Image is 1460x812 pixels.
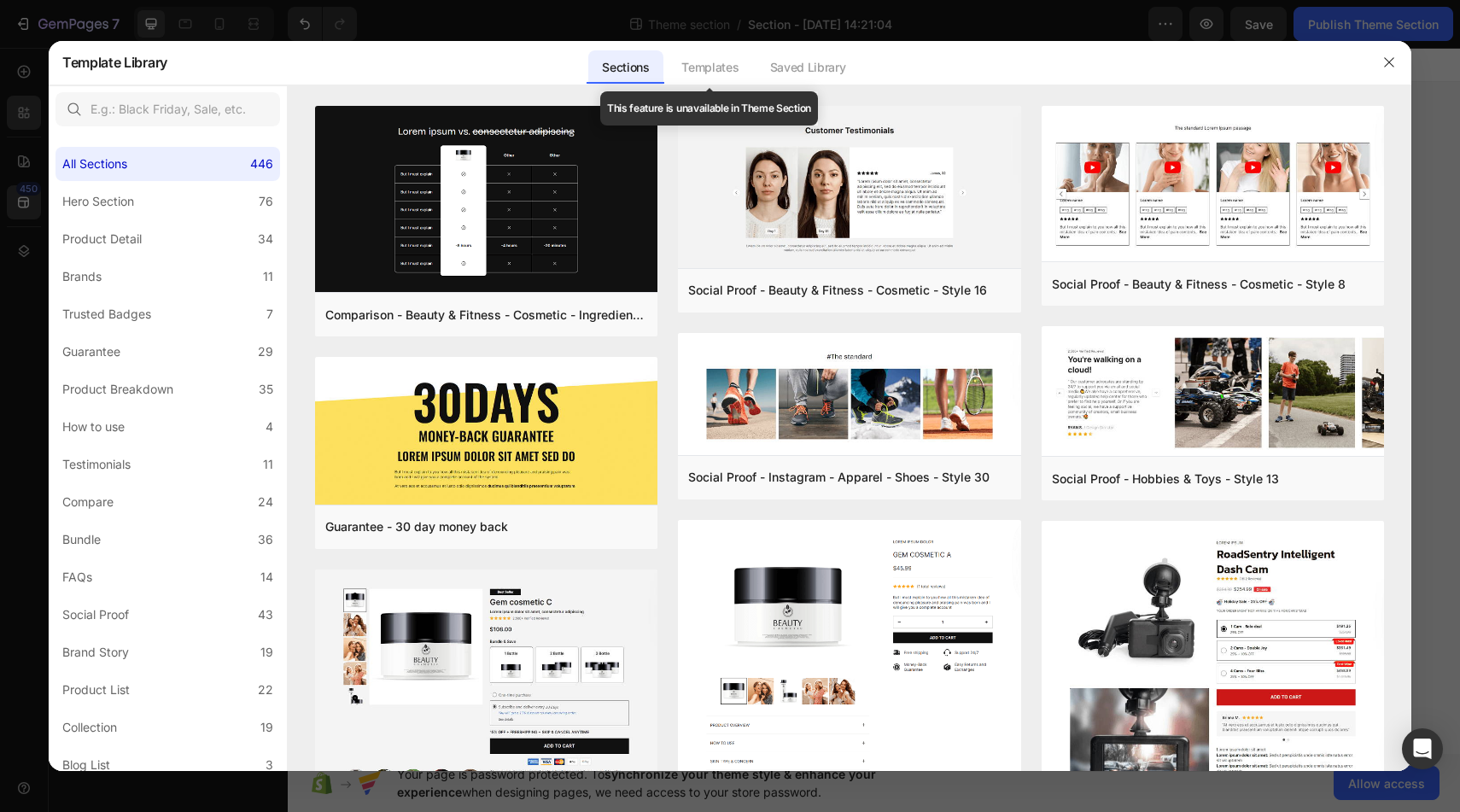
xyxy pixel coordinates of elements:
[62,304,151,324] div: Trusted Badges
[552,372,620,397] div: Get started
[266,417,273,437] div: 4
[62,342,120,362] div: Guarantee
[315,106,657,296] img: c19.png
[88,296,1085,349] div: This is your text block. Click to edit and make it your own. Share your product's story or servic...
[62,379,173,400] div: Product Breakdown
[250,154,273,174] div: 446
[62,266,102,287] div: Brands
[61,61,1113,574] div: Background Image
[62,755,110,775] div: Blog List
[688,280,987,301] div: Social Proof - Beauty & Fitness - Cosmetic - Style 16
[756,50,860,85] div: Saved Library
[62,454,131,475] div: Testimonials
[588,50,663,85] div: Sections
[62,529,101,550] div: Bundle
[259,379,273,400] div: 35
[668,50,752,85] div: Templates
[266,755,273,775] div: 3
[1042,326,1384,459] img: sp13.png
[263,266,273,287] div: 11
[259,191,273,212] div: 76
[88,228,1085,283] h2: Rich Text Editor. Editing area: main
[258,492,273,512] div: 24
[688,467,990,488] div: Social Proof - Instagram - Apparel - Shoes - Style 30
[62,229,142,249] div: Product Detail
[678,333,1020,459] img: sp30.png
[62,717,117,738] div: Collection
[1402,728,1443,769] div: Open Intercom Messenger
[258,680,273,700] div: 22
[90,230,1083,281] p: Click here to edit heading
[258,229,273,249] div: 34
[62,191,134,212] div: Hero Section
[532,362,640,407] button: Get started
[62,567,92,587] div: FAQs
[325,305,647,325] div: Comparison - Beauty & Fitness - Cosmetic - Ingredients - Style 19
[260,717,273,738] div: 19
[62,605,129,625] div: Social Proof
[62,417,125,437] div: How to use
[1042,106,1384,266] img: sp8.png
[260,642,273,663] div: 19
[1052,274,1346,295] div: Social Proof - Beauty & Fitness - Cosmetic - Style 8
[258,342,273,362] div: 29
[62,642,129,663] div: Brand Story
[263,454,273,475] div: 11
[258,529,273,550] div: 36
[258,605,273,625] div: 43
[325,517,508,537] div: Guarantee - 30 day money back
[62,40,167,85] h2: Template Library
[62,680,130,700] div: Product List
[266,304,273,324] div: 7
[62,492,114,512] div: Compare
[260,567,273,587] div: 14
[55,92,280,126] input: E.g.: Black Friday, Sale, etc.
[315,357,657,507] img: g30.png
[678,106,1020,272] img: sp16.png
[1052,469,1279,489] div: Social Proof - Hobbies & Toys - Style 13
[62,154,127,174] div: All Sections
